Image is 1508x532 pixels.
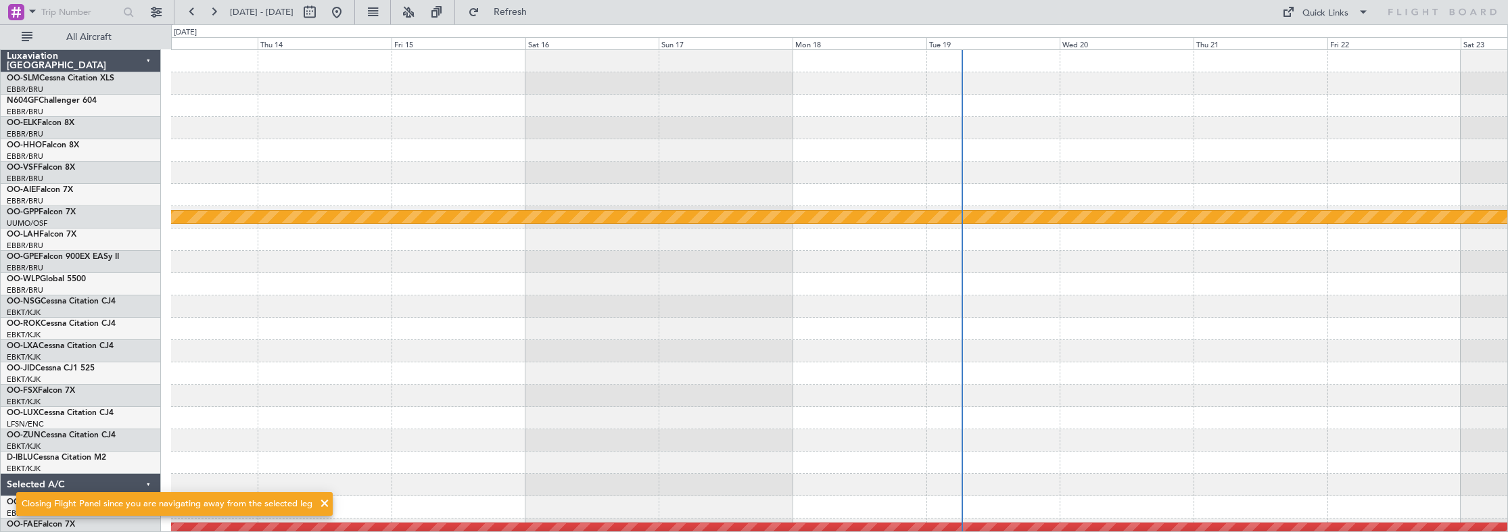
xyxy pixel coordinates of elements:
[7,164,38,172] span: OO-VSF
[793,37,926,49] div: Mon 18
[1194,37,1327,49] div: Thu 21
[7,151,43,162] a: EBBR/BRU
[7,119,37,127] span: OO-ELK
[15,26,147,48] button: All Aircraft
[124,37,258,49] div: Wed 13
[7,97,97,105] a: N604GFChallenger 604
[7,330,41,340] a: EBKT/KJK
[7,297,41,306] span: OO-NSG
[7,454,33,462] span: D-IBLU
[7,464,41,474] a: EBKT/KJK
[22,498,312,511] div: Closing Flight Panel since you are navigating away from the selected leg
[35,32,143,42] span: All Aircraft
[7,342,114,350] a: OO-LXACessna Citation CJ4
[7,387,75,395] a: OO-FSXFalcon 7X
[1275,1,1375,23] button: Quick Links
[482,7,539,17] span: Refresh
[7,397,41,407] a: EBKT/KJK
[7,231,76,239] a: OO-LAHFalcon 7X
[7,84,43,95] a: EBBR/BRU
[7,297,116,306] a: OO-NSGCessna Citation CJ4
[174,27,197,39] div: [DATE]
[7,320,41,328] span: OO-ROK
[7,253,119,261] a: OO-GPEFalcon 900EX EASy II
[7,186,73,194] a: OO-AIEFalcon 7X
[7,263,43,273] a: EBBR/BRU
[7,74,114,82] a: OO-SLMCessna Citation XLS
[1060,37,1194,49] div: Wed 20
[7,107,43,117] a: EBBR/BRU
[41,2,119,22] input: Trip Number
[7,342,39,350] span: OO-LXA
[7,308,41,318] a: EBKT/KJK
[525,37,659,49] div: Sat 16
[7,285,43,295] a: EBBR/BRU
[7,141,42,149] span: OO-HHO
[7,352,41,362] a: EBKT/KJK
[7,431,41,439] span: OO-ZUN
[1327,37,1461,49] div: Fri 22
[462,1,543,23] button: Refresh
[659,37,793,49] div: Sun 17
[7,275,40,283] span: OO-WLP
[7,431,116,439] a: OO-ZUNCessna Citation CJ4
[7,320,116,328] a: OO-ROKCessna Citation CJ4
[7,97,39,105] span: N604GF
[7,374,41,385] a: EBKT/KJK
[7,218,47,228] a: UUMO/OSF
[7,141,79,149] a: OO-HHOFalcon 8X
[7,174,43,184] a: EBBR/BRU
[7,164,75,172] a: OO-VSFFalcon 8X
[230,6,293,18] span: [DATE] - [DATE]
[7,241,43,251] a: EBBR/BRU
[7,419,44,429] a: LFSN/ENC
[7,441,41,452] a: EBKT/KJK
[258,37,392,49] div: Thu 14
[7,364,35,372] span: OO-JID
[7,387,38,395] span: OO-FSX
[7,186,36,194] span: OO-AIE
[926,37,1060,49] div: Tue 19
[1302,7,1348,20] div: Quick Links
[7,196,43,206] a: EBBR/BRU
[392,37,525,49] div: Fri 15
[7,231,39,239] span: OO-LAH
[7,208,76,216] a: OO-GPPFalcon 7X
[7,208,39,216] span: OO-GPP
[7,409,114,417] a: OO-LUXCessna Citation CJ4
[7,74,39,82] span: OO-SLM
[7,129,43,139] a: EBBR/BRU
[7,409,39,417] span: OO-LUX
[7,364,95,372] a: OO-JIDCessna CJ1 525
[7,119,74,127] a: OO-ELKFalcon 8X
[7,275,86,283] a: OO-WLPGlobal 5500
[7,253,39,261] span: OO-GPE
[7,454,106,462] a: D-IBLUCessna Citation M2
